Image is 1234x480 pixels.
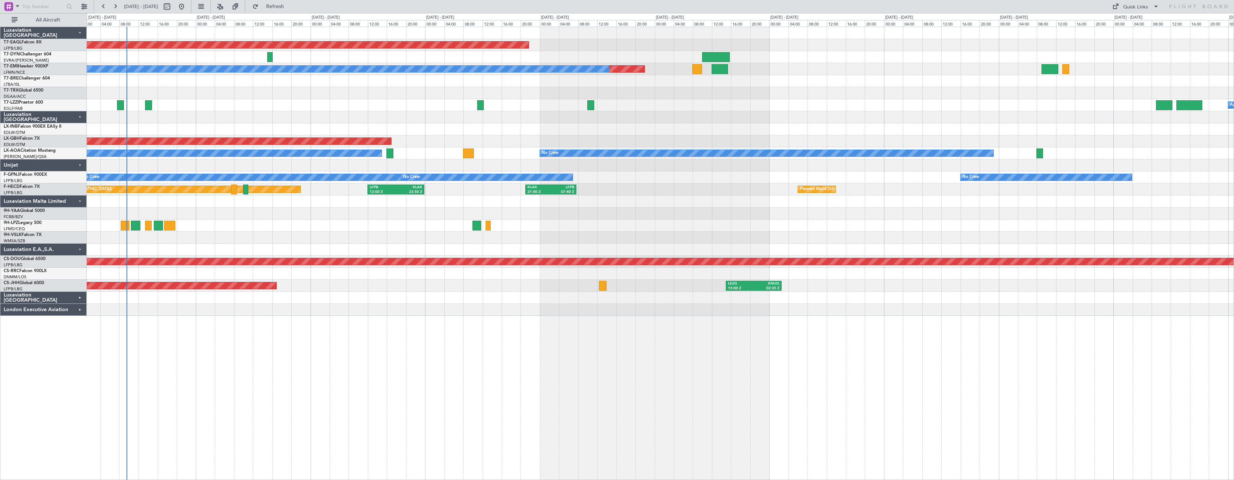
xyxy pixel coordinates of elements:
div: 16:00 [502,20,521,27]
span: CS-DOU [4,257,21,261]
span: 9H-LPZ [4,221,18,225]
div: 12:00 [139,20,157,27]
div: 16:00 [387,20,406,27]
div: 08:00 [463,20,482,27]
a: EGLF/FAB [4,106,23,111]
div: [DATE] - [DATE] [88,15,116,21]
span: CS-RRC [4,269,19,273]
div: Planned Maint [GEOGRAPHIC_DATA] ([GEOGRAPHIC_DATA]) [800,184,915,195]
div: 08:00 [349,20,367,27]
a: LX-INBFalcon 900EX EASy II [4,124,61,129]
div: 04:00 [330,20,349,27]
div: 16:00 [616,20,635,27]
span: LX-AOA [4,148,20,153]
div: 02:35 Z [754,286,779,291]
span: LX-GBH [4,136,20,141]
div: [DATE] - [DATE] [312,15,340,21]
div: 00:00 [311,20,330,27]
div: 20:00 [865,20,884,27]
div: 20:00 [1209,20,1228,27]
div: 16:00 [272,20,291,27]
div: 04:00 [674,20,693,27]
a: T7-BREChallenger 604 [4,76,50,81]
div: 04:00 [215,20,234,27]
div: No Crew [83,172,100,183]
a: 9H-YAAGlobal 5000 [4,209,45,213]
input: Trip Number [22,1,64,12]
div: 12:00 [1171,20,1190,27]
span: 9H-VSLK [4,233,22,237]
a: DGAA/ACC [4,94,26,99]
div: [DATE] - [DATE] [1000,15,1028,21]
div: LFPB [370,185,396,190]
span: T7-LZZI [4,100,19,105]
div: 20:00 [1094,20,1113,27]
a: LFPB/LBG [4,262,23,268]
div: LFPB [551,185,574,190]
button: Quick Links [1109,1,1163,12]
a: T7-EAGLFalcon 8X [4,40,42,44]
div: LEZG [728,281,754,286]
div: No Crew [542,148,558,159]
div: [DATE] - [DATE] [885,15,913,21]
span: T7-BRE [4,76,19,81]
div: 08:00 [1152,20,1171,27]
a: F-HECDFalcon 7X [4,185,40,189]
div: 12:00 [827,20,846,27]
a: FCBB/BZV [4,214,23,220]
div: 00:00 [196,20,215,27]
span: CS-JHH [4,281,19,285]
div: 08:00 [922,20,941,27]
div: 00:00 [655,20,674,27]
div: 15:00 Z [728,286,754,291]
a: 9H-VSLKFalcon 7X [4,233,42,237]
div: 12:00 Z [370,190,396,195]
div: KLAX [396,185,422,190]
div: 00:00 [1113,20,1132,27]
a: LX-GBHFalcon 7X [4,136,40,141]
a: T7-DYNChallenger 604 [4,52,51,57]
div: 12:00 [712,20,731,27]
div: 20:00 [177,20,196,27]
span: T7-EAGL [4,40,22,44]
div: [DATE] - [DATE] [541,15,569,21]
div: [DATE] - [DATE] [197,15,225,21]
div: 08:00 [693,20,712,27]
div: 00:00 [540,20,559,27]
a: T7-TRXGlobal 6500 [4,88,43,93]
div: 08:00 [578,20,597,27]
div: 04:00 [789,20,807,27]
div: [DATE] - [DATE] [426,15,454,21]
div: 04:00 [1133,20,1152,27]
div: No Crew [962,172,979,183]
div: [DATE] - [DATE] [1114,15,1142,21]
div: 00:00 [769,20,788,27]
span: T7-DYN [4,52,20,57]
div: 12:00 [597,20,616,27]
div: 23:50 Z [396,190,422,195]
div: 08:00 [807,20,826,27]
a: EDLW/DTM [4,142,25,147]
a: CS-RRCFalcon 900LX [4,269,47,273]
div: 08:00 [1037,20,1056,27]
div: 08:00 [119,20,138,27]
div: 16:00 [1190,20,1209,27]
a: [PERSON_NAME]/QSA [4,154,47,159]
a: 9H-LPZLegacy 500 [4,221,42,225]
a: WMSA/SZB [4,238,25,244]
div: 20:00 [521,20,540,27]
a: LFPB/LBG [4,178,23,183]
span: F-HECD [4,185,20,189]
div: 07:40 Z [551,190,574,195]
a: EDLW/DTM [4,130,25,135]
div: 08:00 [234,20,253,27]
a: LFMD/CEQ [4,226,25,232]
div: 20:00 [635,20,654,27]
div: 12:00 [253,20,272,27]
div: 12:00 [941,20,960,27]
a: T7-EMIHawker 900XP [4,64,48,69]
div: 04:00 [559,20,578,27]
span: LX-INB [4,124,18,129]
a: LFPB/LBG [4,190,23,196]
div: 00:00 [81,20,100,27]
